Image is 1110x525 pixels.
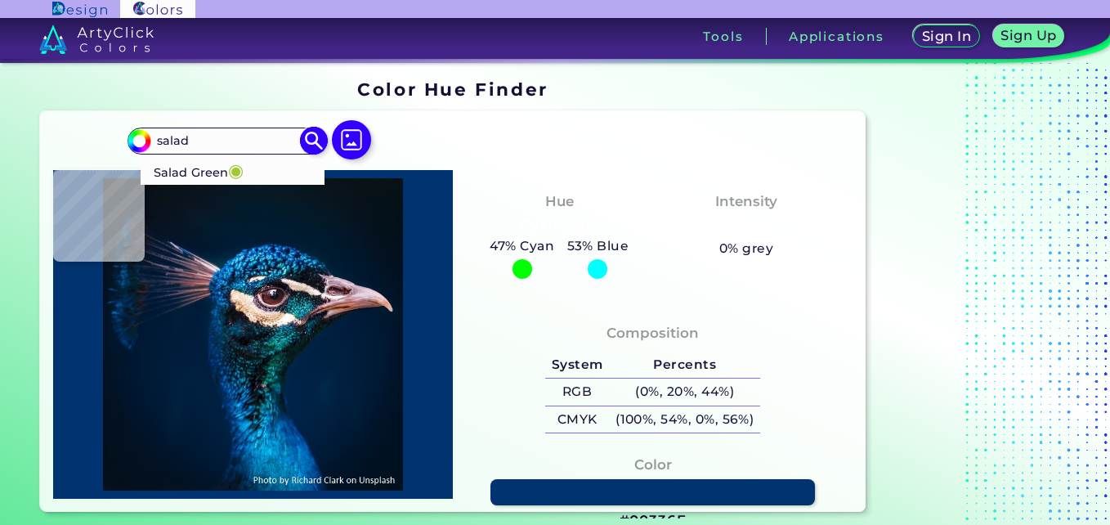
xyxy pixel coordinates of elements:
[921,29,972,43] h5: Sign In
[228,159,244,181] span: ◉
[332,120,371,159] img: icon picture
[52,2,107,17] img: ArtyClick Design logo
[545,190,574,213] h4: Hue
[719,238,773,259] h5: 0% grey
[561,236,635,257] h5: 53% Blue
[606,321,699,345] h4: Composition
[150,130,302,152] input: type color..
[61,178,445,490] img: img_pavlin.jpg
[357,77,548,101] h1: Color Hue Finder
[154,155,244,185] p: Salad Green
[609,406,760,433] h5: (100%, 54%, 0%, 56%)
[545,352,609,379] h5: System
[545,379,609,406] h5: RGB
[711,216,782,236] h3: Vibrant
[992,25,1065,48] a: Sign Up
[300,127,329,155] img: icon search
[609,379,760,406] h5: (0%, 20%, 44%)
[39,25,154,54] img: logo_artyclick_colors_white.svg
[484,236,561,257] h5: 47% Cyan
[634,453,672,477] h4: Color
[912,25,980,48] a: Sign In
[715,190,777,213] h4: Intensity
[789,30,884,43] h3: Applications
[703,30,743,43] h3: Tools
[513,216,606,236] h3: Cyan-Blue
[545,406,609,433] h5: CMYK
[872,74,1076,518] iframe: Advertisement
[609,352,760,379] h5: Percents
[1000,29,1058,43] h5: Sign Up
